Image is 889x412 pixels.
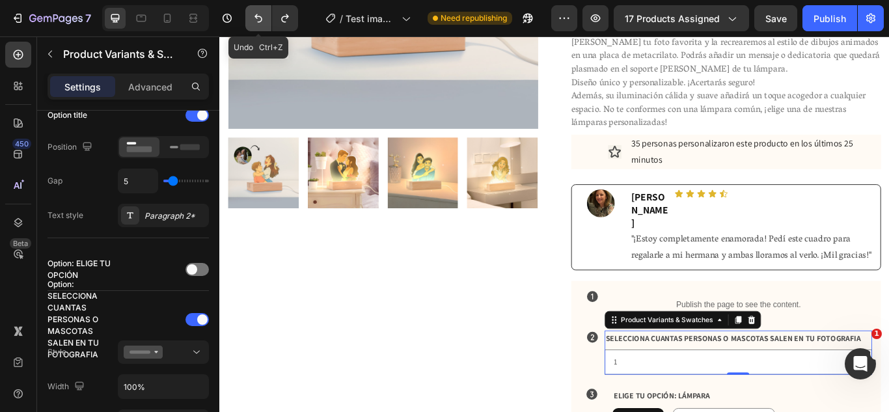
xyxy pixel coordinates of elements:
div: 450 [12,139,31,149]
div: Option title [48,109,87,121]
div: Undo/Redo [245,5,298,31]
span: Need republishing [441,12,507,24]
div: Position [48,139,95,156]
legend: SELECCIONA CUANTAS PERSONAS O MASCOTAS SALEN EN TU FOTOGRAFIA [449,343,749,362]
button: Publish [802,5,857,31]
button: 17 products assigned [614,5,749,31]
input: Auto [118,375,208,398]
p: Publish the page to see the content. [450,306,761,320]
div: Product Variants & Swatches [465,325,578,336]
p: Diseño único y personalizable. ¡Acertarás seguro! [410,45,625,64]
div: Beta [10,238,31,249]
p: 7 [85,10,91,26]
button: 7 [5,5,97,31]
div: Style [48,346,66,358]
p: 35 personas personalizaron este producto en los últimos 25 minutos [480,116,770,154]
p: Además, su iluminación cálida y suave añadirá un toque acogedor a cualquier espacio. No te confor... [410,61,754,111]
p: Settings [64,80,101,94]
input: Auto [118,169,157,193]
span: Test imagen normal (Landing Vieja) Lampara DISNEY Con base [346,12,396,25]
span: / [340,12,343,25]
iframe: Intercom live chat [845,348,876,379]
div: Paragraph 2* [144,210,206,222]
span: 1 [871,329,882,339]
p: Product Variants & Swatches [63,46,174,62]
h2: [PERSON_NAME] [478,178,525,227]
button: Save [754,5,797,31]
div: Gap [48,175,62,187]
div: Width [48,378,87,396]
span: Save [765,13,787,24]
div: Option: SELECCIONA CUANTAS PERSONAS O MASCOTAS SALEN EN TU FOTOGRAFIA [48,279,115,361]
p: Advanced [128,80,172,94]
div: Option: ELIGE TU OPCIÓN [48,258,115,281]
div: Publish [814,12,846,25]
div: Text style [48,210,83,221]
img: gempages_483376536569775130-30ac70cf-1870-461a-b515-684b0a4a46a3.jpg [428,178,461,211]
p: "¡Estoy completamente enamorada! Pedí este cuadro para regalarle a mi hermana y ambas lloramos al... [480,228,764,266]
iframe: Design area [219,36,889,412]
span: 17 products assigned [625,12,720,25]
